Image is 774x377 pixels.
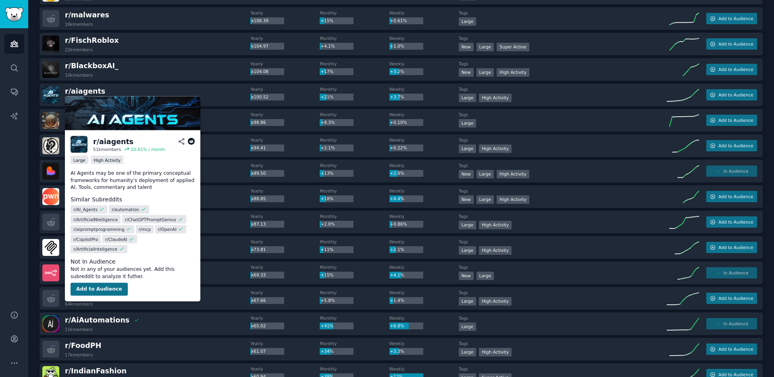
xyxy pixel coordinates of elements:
[706,115,757,126] button: Add to Audience
[718,295,753,301] span: Add to Audience
[320,349,333,354] span: +34%
[459,341,667,346] dt: Tags
[476,272,494,280] div: Large
[389,264,459,270] dt: Weekly
[5,7,23,21] img: GummySearch logo
[320,86,389,92] dt: Monthly
[320,120,335,125] span: +8.3%
[389,239,459,245] dt: Weekly
[706,343,757,355] button: Add to Audience
[459,119,476,128] div: Large
[65,341,101,350] span: r/ FoodPH
[459,272,474,280] div: New
[91,156,124,164] div: High Activity
[71,283,128,296] button: Add to Audience
[718,41,753,47] span: Add to Audience
[320,69,333,74] span: +17%
[459,366,667,372] dt: Tags
[718,245,753,250] span: Add to Audience
[251,44,268,48] span: x104.97
[250,264,320,270] dt: Yearly
[320,290,389,295] dt: Monthly
[250,61,320,67] dt: Yearly
[65,11,109,19] span: r/ malwares
[65,352,93,358] div: 17k members
[479,94,512,102] div: High Activity
[389,366,459,372] dt: Weekly
[389,188,459,194] dt: Weekly
[390,94,404,99] span: +3.7%
[320,10,389,16] dt: Monthly
[459,43,474,51] div: New
[459,239,667,245] dt: Tags
[390,222,407,226] span: +0.86%
[718,117,753,123] span: Add to Audience
[479,297,512,306] div: High Activity
[389,163,459,168] dt: Weekly
[250,163,320,168] dt: Yearly
[71,136,87,153] img: aiagents
[65,327,93,332] div: 11k members
[390,247,404,252] span: +2.1%
[71,266,195,280] dd: Not in any of your audiences yet. Add this subreddit to analyze it futher.
[93,147,121,152] div: 51k members
[706,293,757,304] button: Add to Audience
[250,315,320,321] dt: Yearly
[73,207,98,212] span: r/ AI_Agents
[250,137,320,143] dt: Yearly
[131,147,165,152] div: 20.61 % / month
[251,272,266,277] span: x69.33
[497,195,529,204] div: High Activity
[320,188,389,194] dt: Monthly
[71,170,195,191] p: AI Agents may be one of the primary conceptual frameworks for humanity’s deployment of applied AI...
[65,36,119,44] span: r/ FischRoblox
[251,349,266,354] span: x61.07
[320,196,333,201] span: +18%
[320,112,389,117] dt: Monthly
[250,86,320,92] dt: Yearly
[65,301,93,307] div: 64k members
[42,86,59,103] img: aiagents
[320,36,389,41] dt: Monthly
[389,86,459,92] dt: Weekly
[497,43,529,51] div: Super Active
[459,323,476,331] div: Large
[479,221,512,229] div: High Activity
[105,236,127,242] span: r/ ClaudeAI
[65,87,105,95] span: r/ aiagents
[390,145,407,150] span: +0.22%
[706,140,757,151] button: Add to Audience
[718,16,753,21] span: Add to Audience
[42,264,59,281] img: n8n_on_server
[718,143,753,149] span: Add to Audience
[389,214,459,219] dt: Weekly
[42,112,59,129] img: WiseCryptoGambler
[251,69,268,74] span: x104.08
[93,136,133,147] div: r/ aiagents
[479,246,512,255] div: High Activity
[718,194,753,199] span: Add to Audience
[250,290,320,295] dt: Yearly
[476,68,494,77] div: Large
[250,112,320,117] dt: Yearly
[42,36,59,52] img: FischRoblox
[718,346,753,352] span: Add to Audience
[320,145,335,150] span: +2.1%
[65,72,93,78] div: 10k members
[251,323,266,328] span: x65.02
[320,323,333,328] span: +41%
[251,247,266,252] span: x73.81
[459,36,667,41] dt: Tags
[390,44,404,48] span: +1.0%
[459,145,476,153] div: Large
[459,188,667,194] dt: Tags
[42,137,59,154] img: AskIndianMen
[320,61,389,67] dt: Monthly
[42,239,59,256] img: mcp
[65,367,127,375] span: r/ IndianFashion
[125,216,176,222] span: r/ ChatGPTPromptGenius
[389,36,459,41] dt: Weekly
[706,89,757,101] button: Add to Audience
[706,216,757,228] button: Add to Audience
[459,214,667,219] dt: Tags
